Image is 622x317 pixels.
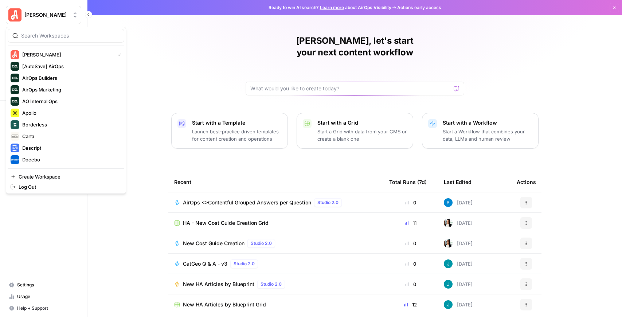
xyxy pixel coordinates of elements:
[183,260,227,267] span: CatGeo Q & A - v3
[183,281,254,288] span: New HA Articles by Blueprint
[183,199,311,206] span: AirOps <>Contentful Grouped Answers per Question
[174,172,377,192] div: Recent
[174,219,377,227] a: HA - New Cost Guide Creation Grid
[22,63,118,70] span: [AutoSave] AirOps
[444,300,453,309] img: gsxx783f1ftko5iaboo3rry1rxa5
[6,279,81,291] a: Settings
[269,4,391,11] span: Ready to win AI search? about AirOps Visibility
[17,282,78,288] span: Settings
[11,50,19,59] img: Angi Logo
[389,260,432,267] div: 0
[174,198,377,207] a: AirOps <>Contentful Grouped Answers per QuestionStudio 2.0
[443,128,532,142] p: Start a Workflow that combines your data, LLMs and human review
[192,128,282,142] p: Launch best-practice driven templates for content creation and operations
[517,172,536,192] div: Actions
[174,239,377,248] a: New Cost Guide CreationStudio 2.0
[22,109,118,117] span: Apollo
[22,86,118,93] span: AirOps Marketing
[22,74,118,82] span: AirOps Builders
[22,156,118,163] span: Docebo
[444,239,473,248] div: [DATE]
[11,74,19,82] img: AirOps Builders Logo
[8,182,124,192] a: Log Out
[22,144,118,152] span: Descript
[234,261,255,267] span: Studio 2.0
[317,119,407,126] p: Start with a Grid
[11,155,19,164] img: Docebo Logo
[444,259,453,268] img: gsxx783f1ftko5iaboo3rry1rxa5
[8,8,21,21] img: Angi Logo
[6,6,81,24] button: Workspace: Angi
[8,172,124,182] a: Create Workspace
[444,172,472,192] div: Last Edited
[389,281,432,288] div: 0
[11,97,19,106] img: AO Internal Ops Logo
[444,198,473,207] div: [DATE]
[444,198,453,207] img: 4ql36xcz6vn5z6vl131rp0snzihs
[11,85,19,94] img: AirOps Marketing Logo
[22,133,118,140] span: Carta
[11,62,19,71] img: [AutoSave] AirOps Logo
[22,98,118,105] span: AO Internal Ops
[11,109,19,117] img: Apollo Logo
[389,199,432,206] div: 0
[444,219,473,227] div: [DATE]
[397,4,441,11] span: Actions early access
[246,35,464,58] h1: [PERSON_NAME], let's start your next content workflow
[183,219,269,227] span: HA - New Cost Guide Creation Grid
[6,27,126,194] div: Workspace: Angi
[389,219,432,227] div: 11
[19,183,118,191] span: Log Out
[444,219,453,227] img: xqjo96fmx1yk2e67jao8cdkou4un
[443,119,532,126] p: Start with a Workflow
[6,291,81,302] a: Usage
[22,51,112,58] span: [PERSON_NAME]
[261,281,282,287] span: Studio 2.0
[183,301,266,308] span: New HA Articles by Blueprint Grid
[174,301,377,308] a: New HA Articles by Blueprint Grid
[297,113,413,149] button: Start with a GridStart a Grid with data from your CMS or create a blank one
[444,280,473,289] div: [DATE]
[444,280,453,289] img: gsxx783f1ftko5iaboo3rry1rxa5
[11,144,19,152] img: Descript Logo
[6,302,81,314] button: Help + Support
[389,172,427,192] div: Total Runs (7d)
[174,259,377,268] a: CatGeo Q & A - v3Studio 2.0
[389,301,432,308] div: 12
[19,173,118,180] span: Create Workspace
[389,240,432,247] div: 0
[11,132,19,141] img: Carta Logo
[174,280,377,289] a: New HA Articles by BlueprintStudio 2.0
[17,293,78,300] span: Usage
[24,11,69,19] span: [PERSON_NAME]
[444,239,453,248] img: xqjo96fmx1yk2e67jao8cdkou4un
[320,5,344,10] a: Learn more
[21,32,120,39] input: Search Workspaces
[192,119,282,126] p: Start with a Template
[171,113,288,149] button: Start with a TemplateLaunch best-practice driven templates for content creation and operations
[422,113,539,149] button: Start with a WorkflowStart a Workflow that combines your data, LLMs and human review
[317,199,339,206] span: Studio 2.0
[444,300,473,309] div: [DATE]
[317,128,407,142] p: Start a Grid with data from your CMS or create a blank one
[11,120,19,129] img: Borderless Logo
[250,85,451,92] input: What would you like to create today?
[183,240,245,247] span: New Cost Guide Creation
[17,305,78,312] span: Help + Support
[251,240,272,247] span: Studio 2.0
[22,121,118,128] span: Borderless
[444,259,473,268] div: [DATE]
